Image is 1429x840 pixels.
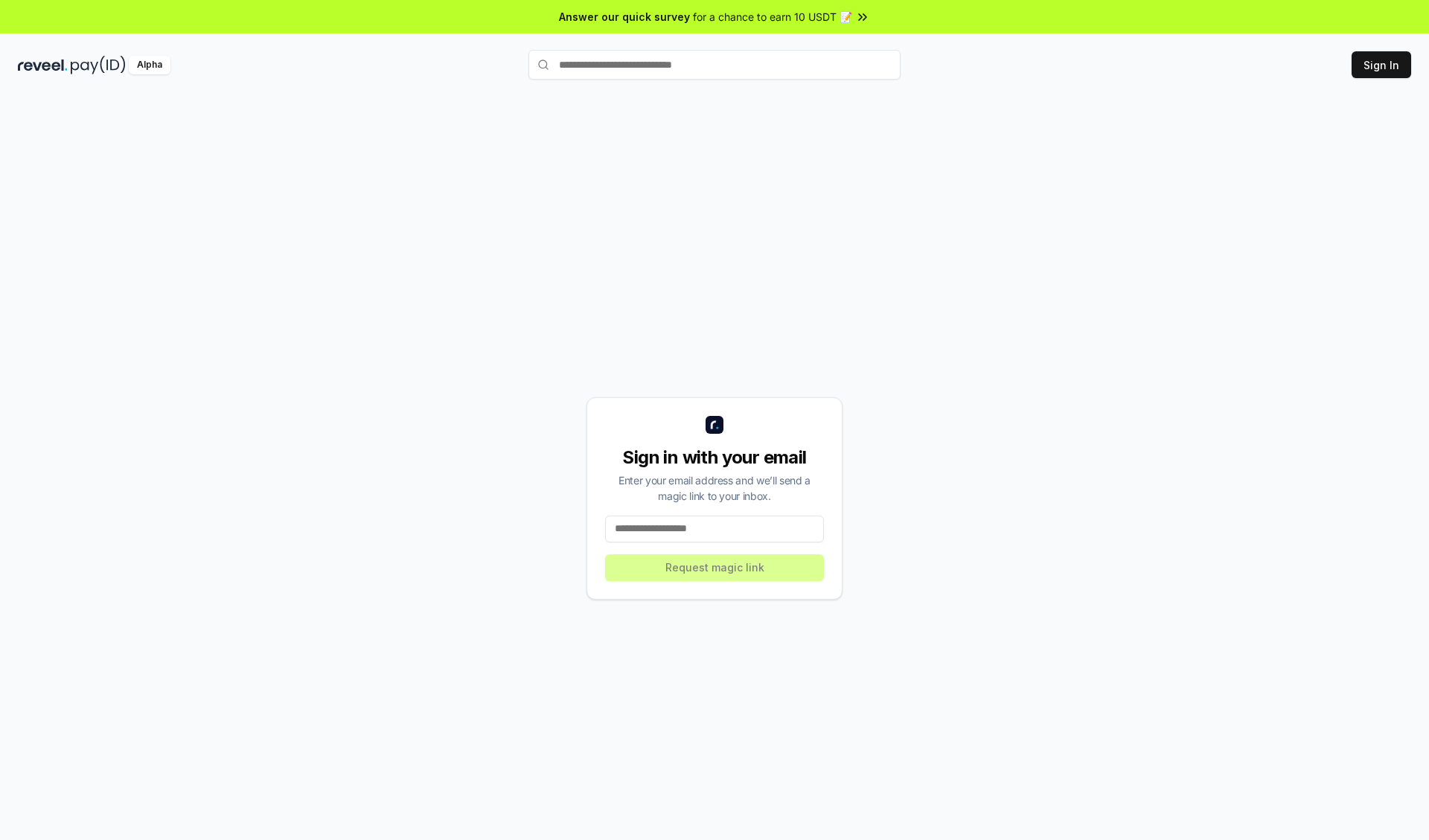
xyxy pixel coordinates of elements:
img: logo_small [706,416,723,434]
div: Enter your email address and we’ll send a magic link to your inbox. [605,472,824,504]
img: pay_id [71,56,126,74]
img: reveel_dark [18,56,68,74]
span: Answer our quick survey [559,9,690,25]
div: Sign in with your email [605,446,824,469]
button: Sign In [1352,51,1411,78]
span: for a chance to earn 10 USDT 📝 [693,9,852,25]
div: Alpha [129,56,170,74]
